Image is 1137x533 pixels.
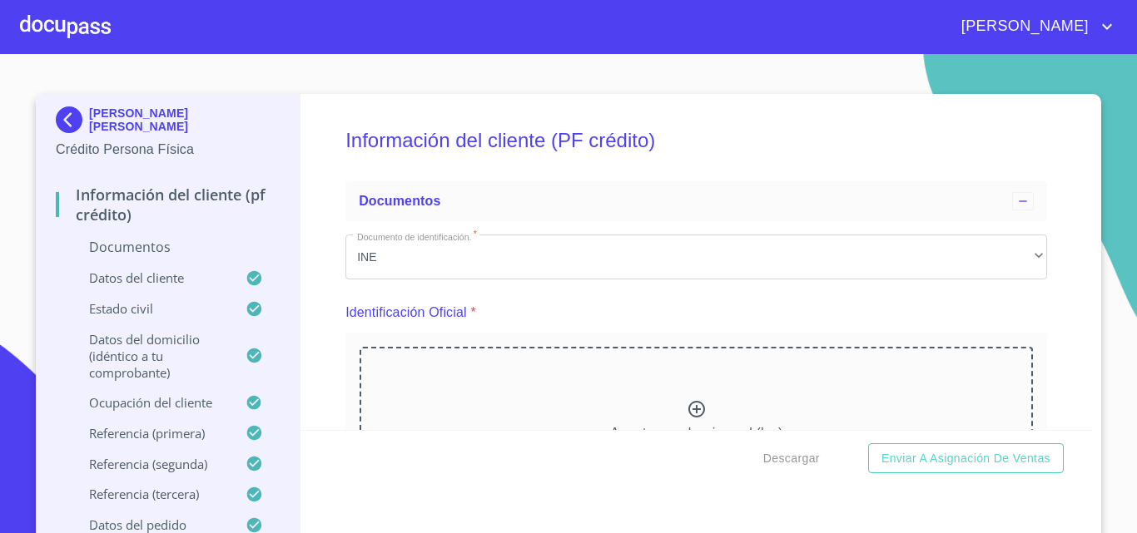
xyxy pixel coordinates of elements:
button: Enviar a Asignación de Ventas [868,443,1064,474]
p: Referencia (primera) [56,425,246,442]
span: Documentos [359,194,440,208]
p: Datos del cliente [56,269,246,286]
img: Docupass spot blue [56,106,89,133]
p: Estado Civil [56,300,246,317]
button: Descargar [757,443,827,474]
div: INE [345,234,1047,279]
p: Identificación Oficial [345,303,467,323]
h5: Información del cliente (PF crédito) [345,106,1047,175]
p: Ocupación del Cliente [56,394,246,411]
p: Datos del domicilio (idéntico a tu comprobante) [56,331,246,381]
p: Arrastra o selecciona el (los) documento(s) para agregar [610,423,782,463]
span: Enviar a Asignación de Ventas [881,448,1050,469]
div: Documentos [345,181,1047,221]
button: account of current user [949,13,1117,40]
p: Crédito Persona Física [56,140,280,160]
p: Datos del pedido [56,516,246,533]
div: [PERSON_NAME] [PERSON_NAME] [56,106,280,140]
p: [PERSON_NAME] [PERSON_NAME] [89,106,280,133]
p: Información del cliente (PF crédito) [56,185,280,225]
span: Descargar [763,448,820,469]
p: Documentos [56,238,280,256]
p: Referencia (segunda) [56,456,246,472]
span: [PERSON_NAME] [949,13,1097,40]
p: Referencia (tercera) [56,486,246,502]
